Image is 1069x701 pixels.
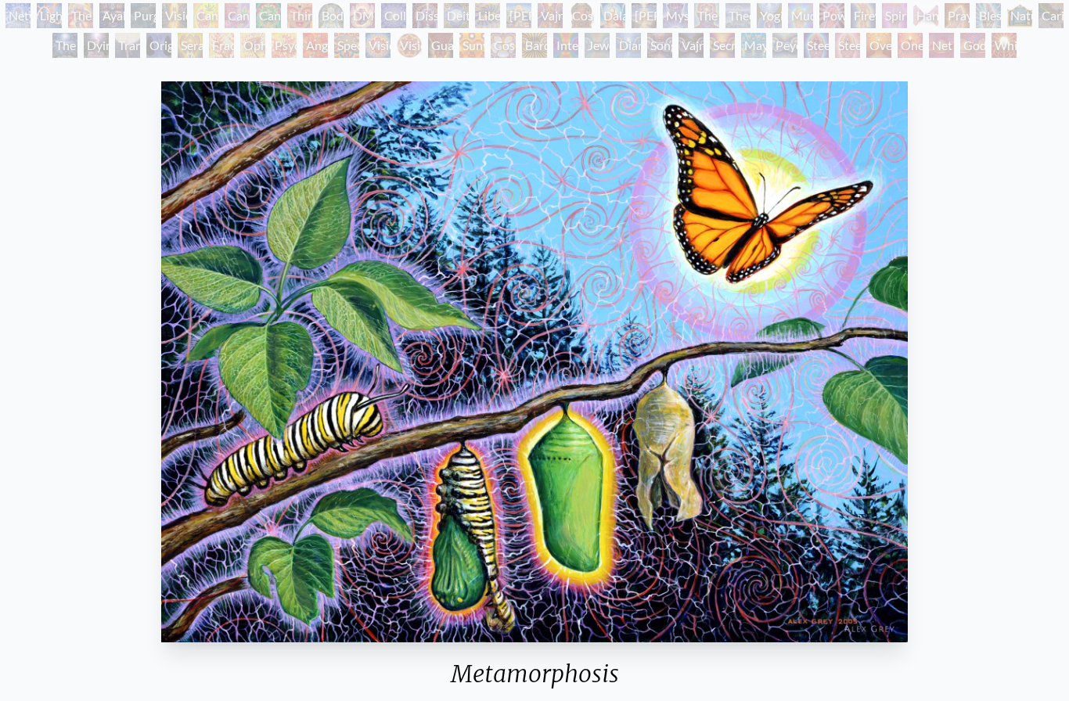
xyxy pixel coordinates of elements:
div: Networks [5,3,31,28]
div: [PERSON_NAME] [632,3,657,28]
div: Vajra Guru [538,3,563,28]
img: Metamorphosis-2005-Alex-Grey-watermarked.jpg [161,81,908,642]
div: Power to the Peaceful [819,3,844,28]
div: Cannabis Sutra [225,3,250,28]
div: Deities & Demons Drinking from the Milky Pool [444,3,469,28]
div: The Soul Finds It's Way [52,33,77,58]
div: Jewel Being [585,33,610,58]
div: Steeplehead 1 [804,33,829,58]
div: Seraphic Transport Docking on the Third Eye [178,33,203,58]
div: Mayan Being [741,33,766,58]
div: Metamorphosis [155,660,914,700]
div: Guardian of Infinite Vision [428,33,453,58]
div: Ophanic Eyelash [240,33,265,58]
div: Peyote Being [772,33,797,58]
div: Vajra Being [678,33,704,58]
div: Steeplehead 2 [835,33,860,58]
div: Praying Hands [945,3,970,28]
div: The Seer [694,3,719,28]
div: Dalai Lama [600,3,625,28]
div: Yogi & the Möbius Sphere [757,3,782,28]
div: Cannabis Mudra [193,3,218,28]
div: Liberation Through Seeing [475,3,500,28]
div: Nature of Mind [1007,3,1032,28]
div: Secret Writing Being [710,33,735,58]
div: Angel Skin [303,33,328,58]
div: Spirit Animates the Flesh [882,3,907,28]
div: Collective Vision [381,3,406,28]
div: Diamond Being [616,33,641,58]
div: Mystic Eye [663,3,688,28]
div: Vision Crystal Tondo [397,33,422,58]
div: Vision Tree [162,3,187,28]
div: Mudra [788,3,813,28]
div: Oversoul [866,33,891,58]
div: Caring [1038,3,1064,28]
div: Firewalking [851,3,876,28]
div: White Light [992,33,1017,58]
div: Fractal Eyes [209,33,234,58]
div: [PERSON_NAME] [506,3,531,28]
div: Transfiguration [115,33,140,58]
div: Interbeing [553,33,578,58]
div: Vision Crystal [365,33,391,58]
div: Original Face [146,33,171,58]
div: Cosmic Elf [491,33,516,58]
div: Dissectional Art for Tool's Lateralus CD [412,3,437,28]
div: Lightworker [37,3,62,28]
div: Godself [960,33,985,58]
div: Third Eye Tears of Joy [287,3,312,28]
div: The Shulgins and their Alchemical Angels [68,3,93,28]
div: One [898,33,923,58]
div: Cosmic [DEMOGRAPHIC_DATA] [569,3,594,28]
div: Song of Vajra Being [647,33,672,58]
div: Dying [84,33,109,58]
div: Purging [131,3,156,28]
div: DMT - The Spirit Molecule [350,3,375,28]
div: Spectral Lotus [334,33,359,58]
div: Hands that See [913,3,938,28]
div: Sunyata [459,33,484,58]
div: Body/Mind as a Vibratory Field of Energy [319,3,344,28]
div: Psychomicrograph of a Fractal Paisley Cherub Feather Tip [272,33,297,58]
div: Cannabacchus [256,3,281,28]
div: Blessing Hand [976,3,1001,28]
div: Net of Being [929,33,954,58]
div: Theologue [725,3,750,28]
div: Bardo Being [522,33,547,58]
div: Ayahuasca Visitation [99,3,124,28]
